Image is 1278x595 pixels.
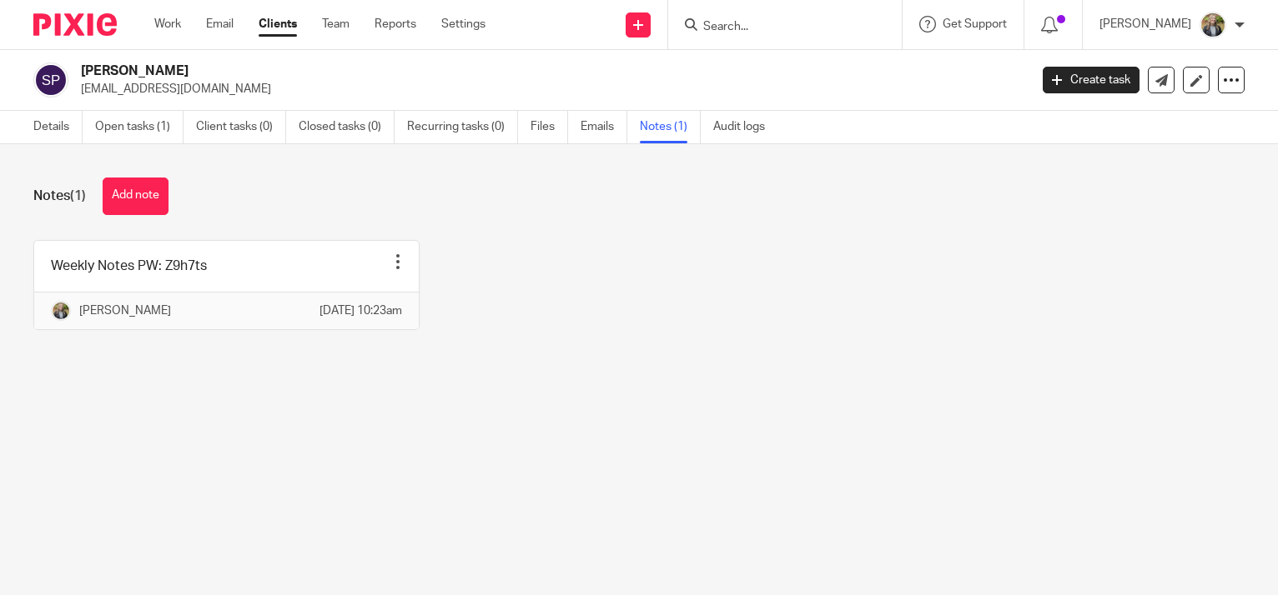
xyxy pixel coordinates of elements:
a: Open tasks (1) [95,111,184,143]
a: Recurring tasks (0) [407,111,518,143]
a: Send new email [1148,67,1175,93]
span: (1) [70,189,86,202]
a: Work [154,16,181,32]
a: Closed tasks (0) [299,111,395,143]
p: [PERSON_NAME] [79,302,171,319]
img: Pixie [33,13,117,36]
span: Get Support [943,18,1007,30]
h2: [PERSON_NAME] [81,62,830,80]
a: Team [322,16,350,32]
a: Client tasks (0) [196,111,286,143]
img: image.jpg [51,301,71,321]
a: Create task [1043,67,1140,93]
a: Files [531,111,568,143]
a: Emails [581,111,627,143]
p: [EMAIL_ADDRESS][DOMAIN_NAME] [81,81,1018,97]
a: Email [206,16,234,32]
a: Edit client [1183,67,1210,93]
a: Details [33,111,83,143]
a: Clients [259,16,297,32]
a: Settings [441,16,486,32]
a: Reports [375,16,416,32]
p: [DATE] 10:23am [319,302,402,319]
input: Search [702,20,852,35]
img: image.jpg [1200,12,1226,38]
a: Notes (1) [640,111,701,143]
h1: Notes [33,187,86,205]
a: Audit logs [713,111,777,143]
img: svg%3E [33,62,68,97]
button: Add note [103,177,169,215]
p: [PERSON_NAME] [1099,16,1191,32]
